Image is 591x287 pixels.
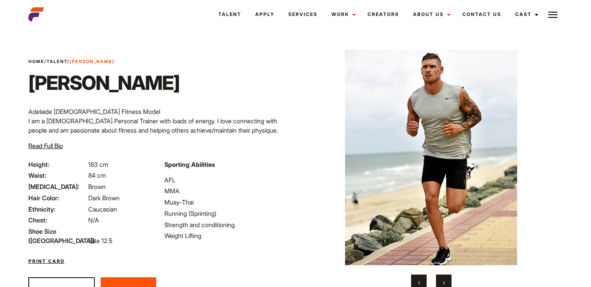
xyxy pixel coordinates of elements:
a: About Us [406,4,455,25]
a: Cast [508,4,543,25]
h1: [PERSON_NAME] [28,71,180,94]
a: Print Card [28,258,65,265]
span: Read Full Bio [28,142,63,150]
span: 183 cm [88,161,108,168]
span: Waist: [28,171,87,180]
span: Chest: [28,215,87,225]
span: Dark Brown [88,194,120,202]
span: Size 12.5 [88,237,112,245]
button: Read Full Bio [28,141,63,150]
li: Running (Sprinting) [164,209,291,218]
li: Weight Lifting [164,231,291,240]
a: Talent [47,59,67,64]
span: Height: [28,160,87,169]
span: 84 cm [88,171,106,179]
a: Apply [248,4,281,25]
img: cropped-aefm-brand-fav-22-square.png [28,7,44,22]
strong: Sporting Abilities [164,161,215,168]
li: Strength and conditioning [164,220,291,229]
a: Talent [211,4,248,25]
a: Contact Us [455,4,508,25]
span: Next [443,278,445,286]
span: N/A [88,216,99,224]
a: Home [28,59,44,64]
a: Creators [361,4,406,25]
span: Hair Color: [28,193,87,203]
li: Muay-Thai [164,198,291,207]
span: [MEDICAL_DATA]: [28,182,87,191]
p: Adelaide [DEMOGRAPHIC_DATA] Fitness Model I am a [DEMOGRAPHIC_DATA] Personal Trainer with loads o... [28,107,291,135]
span: Brown [88,183,106,191]
a: Services [281,4,324,25]
li: MMA [164,186,291,196]
span: Shoe Size ([GEOGRAPHIC_DATA]): [28,227,87,245]
li: AFL [164,175,291,185]
a: Work [324,4,361,25]
span: / / [28,58,115,65]
img: Thomas running on glenelg beach in Adelaide [314,50,548,265]
span: Previous [418,278,420,286]
strong: [PERSON_NAME] [70,59,115,64]
span: Caucasian [88,205,117,213]
img: Burger icon [548,10,558,19]
span: Ethnicity: [28,205,87,214]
